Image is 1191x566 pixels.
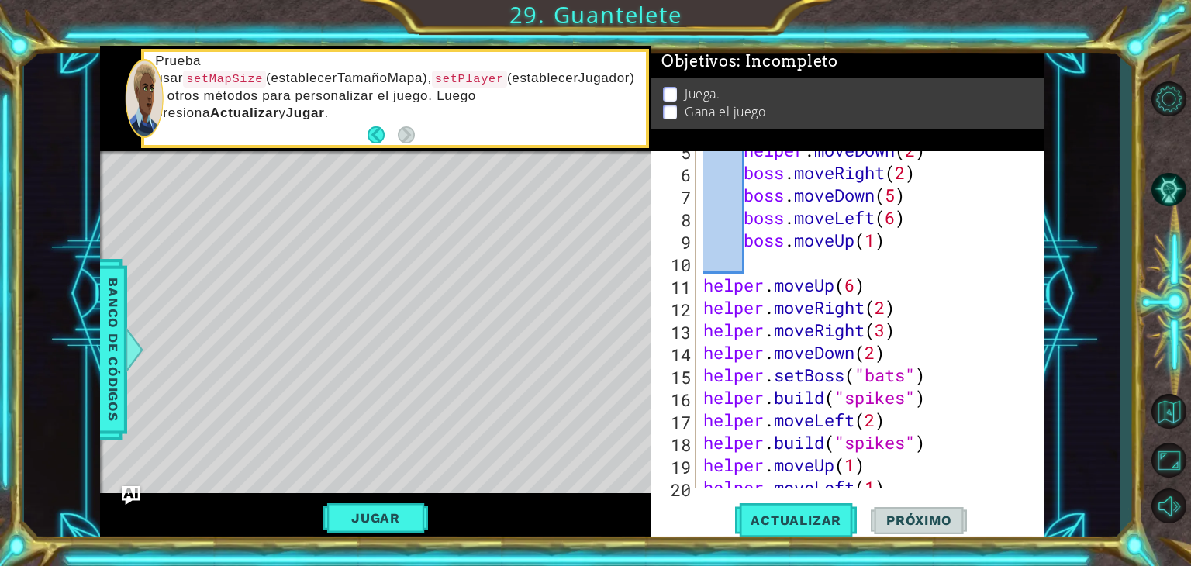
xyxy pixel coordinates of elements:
[661,52,838,71] span: Objetivos
[654,478,696,501] div: 20
[735,513,857,528] span: Actualizar
[654,366,696,388] div: 15
[654,231,696,254] div: 9
[654,141,696,164] div: 5
[398,126,415,143] button: Next
[654,276,696,299] div: 11
[654,433,696,456] div: 18
[1146,386,1191,437] a: Volver al mapa
[737,52,837,71] span: : Incompleto
[654,411,696,433] div: 17
[323,503,428,533] button: Jugar
[654,164,696,186] div: 6
[101,269,126,430] span: Banco de códigos
[122,486,140,505] button: Ask AI
[1146,440,1191,481] button: Maximizar navegador
[286,105,325,120] strong: Jugar
[654,388,696,411] div: 16
[210,105,278,120] strong: Actualizar
[1146,78,1191,119] button: Opciones de nivel
[1146,485,1191,526] button: Sonido apagado
[1146,388,1191,433] button: Volver al mapa
[1146,170,1191,211] button: Pista IA
[685,85,720,102] p: Juega.
[432,71,507,88] code: setPlayer
[654,209,696,231] div: 8
[871,513,967,528] span: Próximo
[654,299,696,321] div: 12
[155,53,634,122] p: Prueba usar (establecerTamañoMapa), (establecerJugador) u otros métodos para personalizar el jueg...
[368,126,398,143] button: Back
[654,254,696,276] div: 10
[183,71,266,88] code: setMapSize
[654,456,696,478] div: 19
[654,501,696,523] div: 21
[685,103,765,120] p: Gana el juego
[654,343,696,366] div: 14
[654,321,696,343] div: 13
[871,501,967,540] button: Próximo
[735,501,857,540] button: Actualizar
[654,186,696,209] div: 7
